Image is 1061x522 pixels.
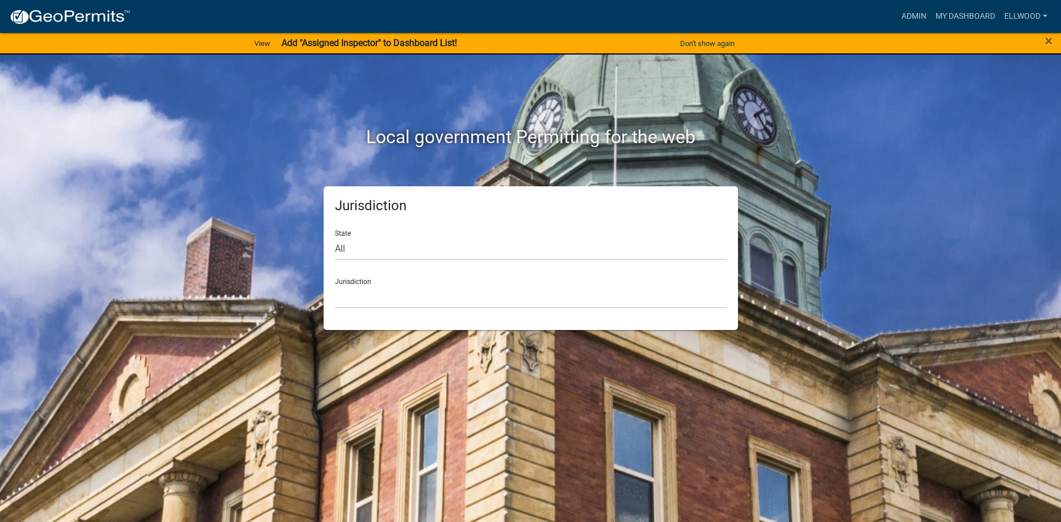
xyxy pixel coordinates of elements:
button: Close [1045,34,1052,48]
a: Admin [897,6,931,27]
span: × [1045,33,1052,49]
h2: Local government Permitting for the web [216,126,846,148]
a: View [250,34,275,53]
strong: Add "Assigned Inspector" to Dashboard List! [282,37,457,48]
a: Ellwood [1000,6,1052,27]
button: Don't show again [676,34,739,53]
a: My Dashboard [931,6,1000,27]
h5: Jurisdiction [335,198,727,214]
